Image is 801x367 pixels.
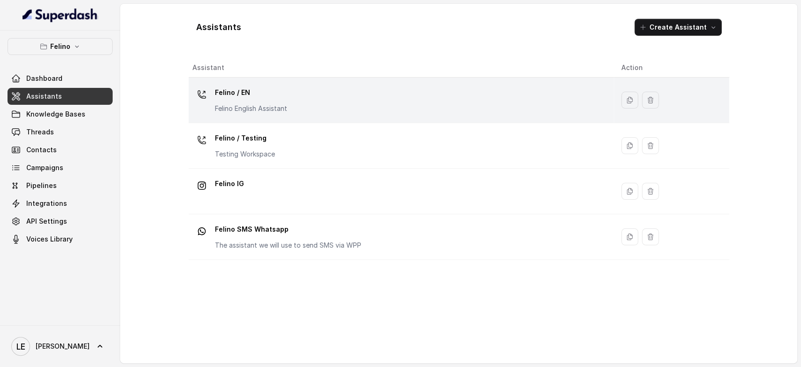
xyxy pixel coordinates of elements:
p: Felino / EN [215,85,287,100]
span: Knowledge Bases [26,109,85,119]
a: Campaigns [8,159,113,176]
text: LE [16,342,25,351]
span: [PERSON_NAME] [36,342,90,351]
button: Felino [8,38,113,55]
a: Contacts [8,141,113,158]
a: Assistants [8,88,113,105]
a: Dashboard [8,70,113,87]
span: API Settings [26,217,67,226]
span: Integrations [26,199,67,208]
span: Contacts [26,145,57,155]
a: Integrations [8,195,113,212]
a: Threads [8,124,113,141]
a: API Settings [8,213,113,230]
p: The assistant we will use to send SMS via WPP [215,241,361,250]
span: Voices Library [26,234,73,244]
span: Campaigns [26,163,63,172]
p: Felino English Assistant [215,104,287,113]
button: Create Assistant [634,19,722,36]
a: [PERSON_NAME] [8,333,113,359]
a: Pipelines [8,177,113,194]
span: Dashboard [26,74,62,83]
span: Assistants [26,92,62,101]
a: Voices Library [8,231,113,248]
p: Felino [50,41,70,52]
img: light.svg [23,8,98,23]
span: Threads [26,127,54,137]
a: Knowledge Bases [8,106,113,123]
h1: Assistants [196,20,241,35]
th: Assistant [189,58,614,78]
p: Felino / Testing [215,131,275,146]
p: Felino SMS Whatsapp [215,222,361,237]
span: Pipelines [26,181,57,190]
p: Felino IG [215,176,244,191]
p: Testing Workspace [215,149,275,159]
th: Action [614,58,729,78]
